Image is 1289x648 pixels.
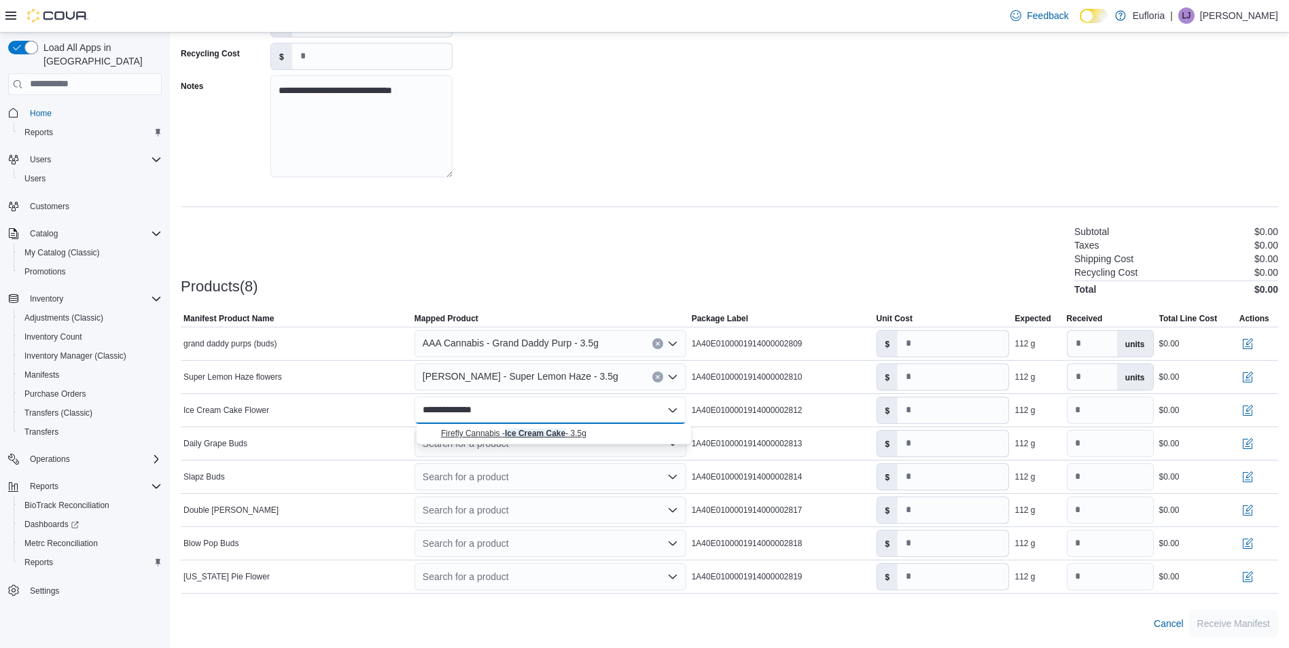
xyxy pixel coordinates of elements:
[1159,471,1180,482] div: $0.00
[183,505,279,516] span: Double [PERSON_NAME]
[505,429,565,438] mark: Ice Cream Cake
[877,530,898,556] label: $
[24,198,162,215] span: Customers
[877,331,898,357] label: $
[30,481,58,492] span: Reports
[1014,571,1035,582] div: 112 g
[183,338,277,349] span: grand daddy purps (buds)
[19,329,162,345] span: Inventory Count
[19,516,162,533] span: Dashboards
[19,554,58,571] a: Reports
[24,478,162,494] span: Reports
[24,226,63,242] button: Catalog
[3,103,167,123] button: Home
[19,424,162,440] span: Transfers
[1239,313,1269,324] span: Actions
[1182,7,1191,24] span: LJ
[19,310,162,326] span: Adjustments (Classic)
[19,264,162,280] span: Promotions
[3,224,167,243] button: Catalog
[183,405,269,416] span: Ice Cream Cake Flower
[183,438,247,449] span: Daily Grape Buds
[24,105,162,122] span: Home
[877,497,898,523] label: $
[19,554,162,571] span: Reports
[271,43,292,69] label: $
[14,553,167,572] button: Reports
[24,291,69,307] button: Inventory
[19,170,162,187] span: Users
[1014,338,1035,349] div: 112 g
[24,350,126,361] span: Inventory Manager (Classic)
[19,424,64,440] a: Transfers
[1159,505,1180,516] div: $0.00
[183,538,239,549] span: Blow Pop Buds
[24,581,162,598] span: Settings
[24,247,100,258] span: My Catalog (Classic)
[24,370,59,380] span: Manifests
[181,278,258,295] h3: Products(8)
[1074,284,1096,295] h4: Total
[24,451,162,467] span: Operations
[19,516,84,533] a: Dashboards
[181,48,240,59] label: Recycling Cost
[3,289,167,308] button: Inventory
[877,431,898,456] label: $
[24,105,57,122] a: Home
[14,403,167,422] button: Transfers (Classic)
[30,454,70,465] span: Operations
[667,571,678,582] button: Open list of options
[14,308,167,327] button: Adjustments (Classic)
[441,429,586,438] span: Firefly Cannabis - - 3.5g
[1189,610,1278,637] button: Receive Manifest
[24,478,64,494] button: Reports
[667,372,678,382] button: Open list of options
[183,372,282,382] span: Super Lemon Haze flowers
[30,108,52,119] span: Home
[30,228,58,239] span: Catalog
[24,557,53,568] span: Reports
[14,515,167,534] a: Dashboards
[24,451,75,467] button: Operations
[1074,267,1137,278] h6: Recycling Cost
[1159,438,1180,449] div: $0.00
[692,571,802,582] span: 1A40E0100001914000002819
[3,477,167,496] button: Reports
[24,198,75,215] a: Customers
[19,348,132,364] a: Inventory Manager (Classic)
[14,262,167,281] button: Promotions
[1117,364,1153,390] label: units
[19,245,162,261] span: My Catalog (Classic)
[1254,240,1278,251] p: $0.00
[14,496,167,515] button: BioTrack Reconciliation
[1014,471,1035,482] div: 112 g
[1074,226,1109,237] h6: Subtotal
[1159,405,1180,416] div: $0.00
[3,580,167,600] button: Settings
[877,313,913,324] span: Unit Cost
[24,389,86,399] span: Purchase Orders
[19,497,115,514] a: BioTrack Reconciliation
[19,170,51,187] a: Users
[14,346,167,365] button: Inventory Manager (Classic)
[877,464,898,490] label: $
[30,586,59,596] span: Settings
[1027,9,1068,22] span: Feedback
[692,538,802,549] span: 1A40E0100001914000002818
[8,98,162,636] nav: Complex example
[1133,7,1165,24] p: Eufloria
[692,338,802,349] span: 1A40E0100001914000002809
[1159,372,1180,382] div: $0.00
[14,327,167,346] button: Inventory Count
[3,196,167,216] button: Customers
[1014,313,1050,324] span: Expected
[1014,505,1035,516] div: 112 g
[24,583,65,599] a: Settings
[667,405,678,416] button: Close list of options
[667,538,678,549] button: Open list of options
[27,9,88,22] img: Cova
[24,226,162,242] span: Catalog
[183,471,225,482] span: Slapz Buds
[19,386,92,402] a: Purchase Orders
[692,372,802,382] span: 1A40E0100001914000002810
